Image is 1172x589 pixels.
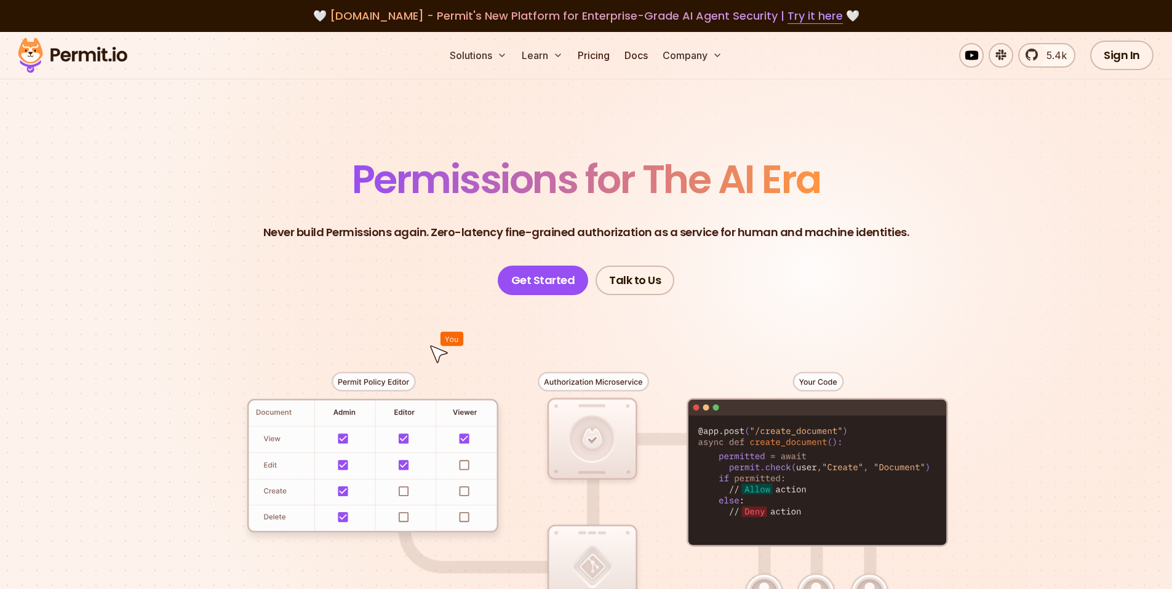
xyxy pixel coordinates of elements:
button: Company [658,43,727,68]
button: Learn [517,43,568,68]
span: 5.4k [1039,48,1067,63]
a: Get Started [498,266,589,295]
div: 🤍 🤍 [30,7,1142,25]
a: Docs [620,43,653,68]
a: Sign In [1090,41,1154,70]
a: 5.4k [1018,43,1075,68]
button: Solutions [445,43,512,68]
p: Never build Permissions again. Zero-latency fine-grained authorization as a service for human and... [263,224,909,241]
a: Try it here [787,8,843,24]
span: [DOMAIN_NAME] - Permit's New Platform for Enterprise-Grade AI Agent Security | [330,8,843,23]
span: Permissions for The AI Era [352,152,821,207]
a: Talk to Us [596,266,674,295]
a: Pricing [573,43,615,68]
img: Permit logo [12,34,133,76]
